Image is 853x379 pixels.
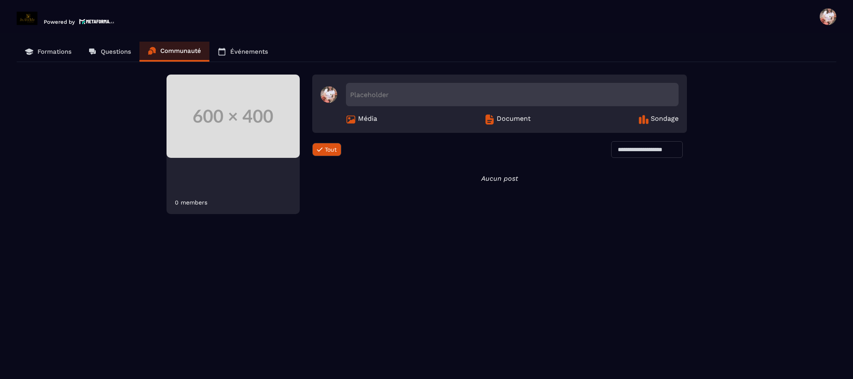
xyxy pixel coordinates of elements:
img: logo-branding [17,12,37,25]
img: Community background [167,75,300,158]
a: Formations [17,42,80,62]
p: Communauté [160,47,201,55]
a: Questions [80,42,139,62]
i: Aucun post [481,175,518,182]
span: Sondage [651,115,679,125]
a: Événements [209,42,276,62]
div: Placeholder [346,83,679,106]
span: Document [497,115,531,125]
p: Événements [230,48,268,55]
span: Tout [325,146,337,153]
img: logo [79,18,114,25]
div: 0 members [175,199,207,206]
span: Média [358,115,377,125]
p: Formations [37,48,72,55]
p: Powered by [44,19,75,25]
a: Communauté [139,42,209,62]
p: Questions [101,48,131,55]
